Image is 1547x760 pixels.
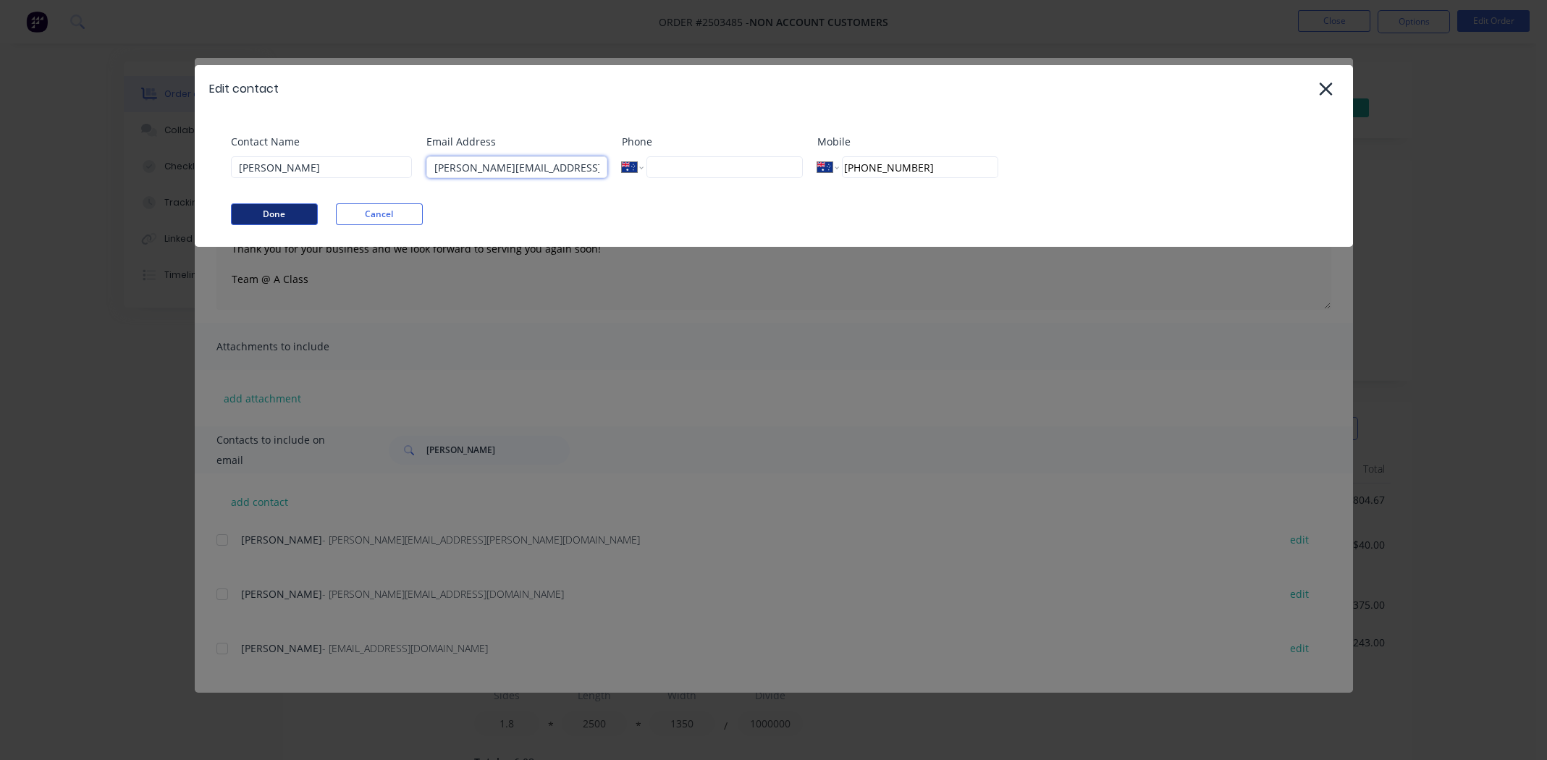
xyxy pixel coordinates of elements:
[231,203,318,225] button: Done
[817,134,998,149] label: Mobile
[622,134,803,149] label: Phone
[231,134,412,149] label: Contact Name
[426,134,607,149] label: Email Address
[209,80,279,98] div: Edit contact
[336,203,423,225] button: Cancel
